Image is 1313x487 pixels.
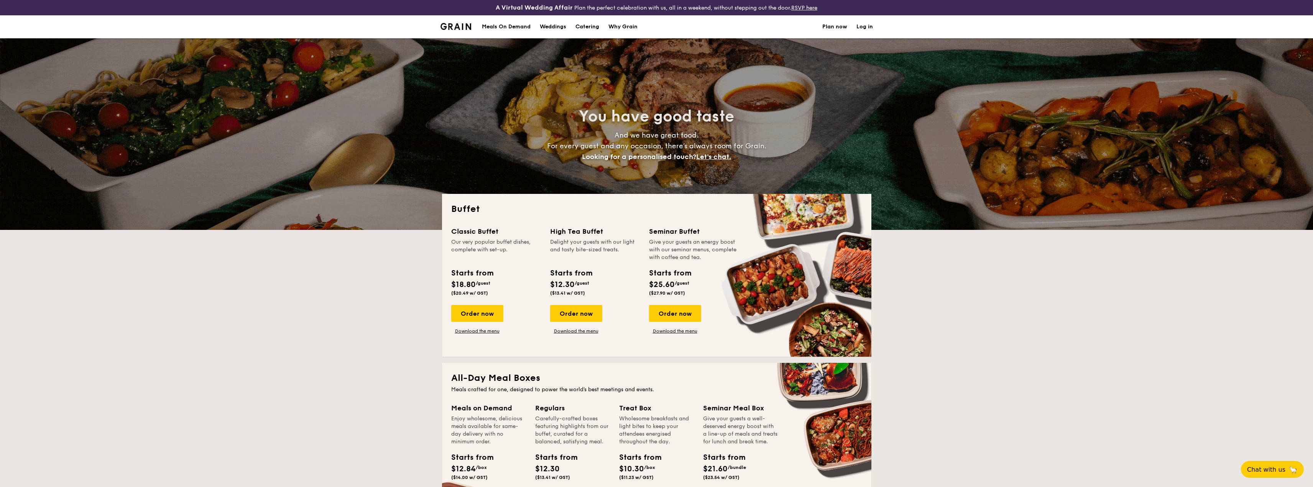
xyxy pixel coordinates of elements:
div: Starts from [451,452,486,463]
div: Our very popular buffet dishes, complete with set-up. [451,238,541,261]
div: Starts from [550,267,592,279]
div: Order now [649,305,701,322]
span: ($13.41 w/ GST) [535,475,570,480]
div: Wholesome breakfasts and light bites to keep your attendees energised throughout the day. [619,415,694,446]
span: ($27.90 w/ GST) [649,290,685,296]
div: Weddings [540,15,566,38]
a: Download the menu [451,328,503,334]
div: Starts from [703,452,738,463]
div: Why Grain [608,15,638,38]
div: Give your guests a well-deserved energy boost with a line-up of meals and treats for lunch and br... [703,415,778,446]
a: Weddings [535,15,571,38]
h2: Buffet [451,203,862,215]
span: $12.30 [550,280,575,289]
a: Logotype [440,23,472,30]
span: ($14.00 w/ GST) [451,475,488,480]
a: Log in [856,15,873,38]
div: High Tea Buffet [550,226,640,237]
span: $18.80 [451,280,476,289]
span: Looking for a personalised touch? [582,152,696,161]
img: Grain [440,23,472,30]
div: Treat Box [619,403,694,413]
div: Regulars [535,403,610,413]
a: RSVP here [791,5,817,11]
a: Meals On Demand [477,15,535,38]
button: Chat with us🦙 [1241,461,1304,478]
div: Order now [550,305,602,322]
span: You have good taste [579,107,734,126]
h2: All-Day Meal Boxes [451,372,862,384]
div: Plan the perfect celebration with us, all in a weekend, without stepping out the door. [436,3,878,12]
div: Delight your guests with our light and tasty bite-sized treats. [550,238,640,261]
a: Why Grain [604,15,642,38]
span: /guest [575,280,589,286]
span: /guest [476,280,490,286]
span: $21.60 [703,464,728,474]
span: Chat with us [1247,466,1285,473]
div: Meals on Demand [451,403,526,413]
span: /guest [675,280,689,286]
div: Carefully-crafted boxes featuring highlights from our buffet, curated for a balanced, satisfying ... [535,415,610,446]
span: Let's chat. [696,152,731,161]
span: ($13.41 w/ GST) [550,290,585,296]
div: Starts from [451,267,493,279]
span: $12.30 [535,464,560,474]
span: $10.30 [619,464,644,474]
div: Starts from [619,452,654,463]
div: Classic Buffet [451,226,541,237]
div: Seminar Buffet [649,226,739,237]
div: Seminar Meal Box [703,403,778,413]
a: Catering [571,15,604,38]
div: Starts from [649,267,691,279]
h4: A Virtual Wedding Affair [496,3,573,12]
a: Download the menu [649,328,701,334]
div: Order now [451,305,503,322]
span: /box [476,465,487,470]
span: /box [644,465,655,470]
div: Starts from [535,452,570,463]
span: ($23.54 w/ GST) [703,475,739,480]
span: ($20.49 w/ GST) [451,290,488,296]
span: And we have great food. For every guest and any occasion, there’s always room for Grain. [547,131,766,161]
div: Meals crafted for one, designed to power the world's best meetings and events. [451,386,862,394]
span: /bundle [728,465,746,470]
span: $25.60 [649,280,675,289]
div: Enjoy wholesome, delicious meals available for same-day delivery with no minimum order. [451,415,526,446]
h1: Catering [575,15,599,38]
span: $12.84 [451,464,476,474]
div: Give your guests an energy boost with our seminar menus, complete with coffee and tea. [649,238,739,261]
a: Download the menu [550,328,602,334]
a: Plan now [822,15,847,38]
span: 🦙 [1288,465,1298,474]
span: ($11.23 w/ GST) [619,475,654,480]
div: Meals On Demand [482,15,531,38]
